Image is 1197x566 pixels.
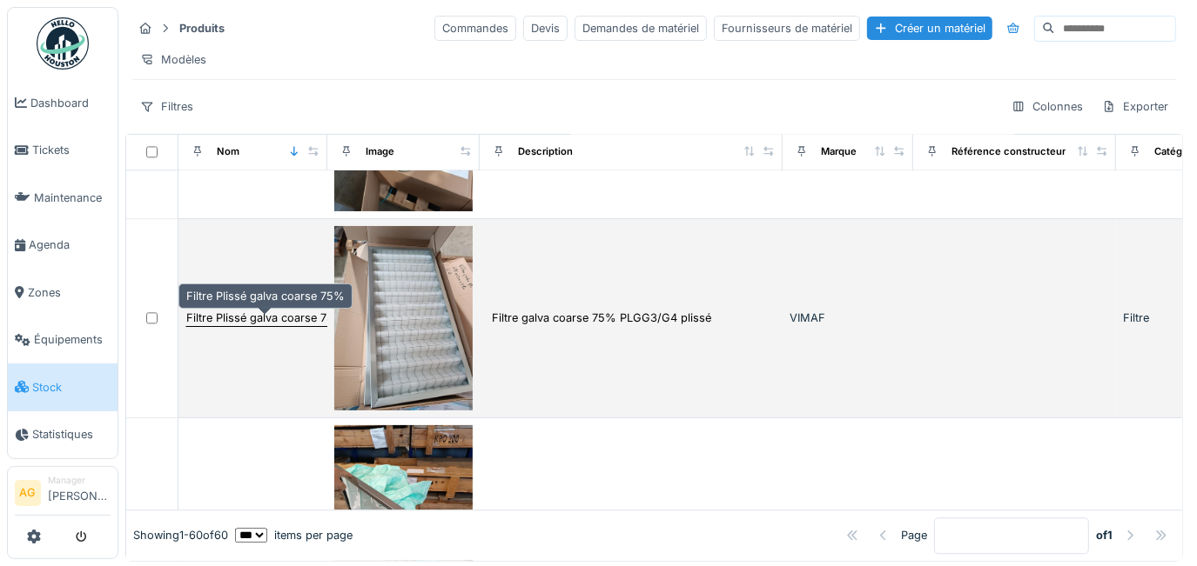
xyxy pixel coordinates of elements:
[8,411,118,459] a: Statistiques
[901,527,927,543] div: Page
[34,190,111,206] span: Maintenance
[8,363,118,411] a: Stock
[28,284,111,301] span: Zones
[15,474,111,516] a: AG Manager[PERSON_NAME]
[32,426,111,443] span: Statistiques
[235,527,353,543] div: items per page
[8,222,118,270] a: Agenda
[29,236,111,253] span: Agenda
[8,269,118,316] a: Zones
[8,316,118,364] a: Équipements
[952,144,1066,159] div: Référence constructeur
[523,16,568,41] div: Devis
[1004,94,1091,119] div: Colonnes
[32,142,111,158] span: Tickets
[575,16,707,41] div: Demandes de matériel
[714,16,860,41] div: Fournisseurs de matériel
[1096,527,1113,543] strong: of 1
[34,331,111,348] span: Équipements
[186,310,345,326] div: Filtre Plissé galva coarse 75%
[172,20,232,37] strong: Produits
[366,144,394,159] div: Image
[48,474,111,511] li: [PERSON_NAME]
[867,17,992,40] div: Créer un matériel
[434,16,516,41] div: Commandes
[8,79,118,127] a: Dashboard
[8,174,118,222] a: Maintenance
[48,474,111,487] div: Manager
[132,47,214,72] div: Modèles
[492,310,711,326] div: Filtre galva coarse 75% PLGG3/G4 plissé
[518,144,573,159] div: Description
[1094,94,1176,119] div: Exporter
[821,144,857,159] div: Marque
[8,127,118,175] a: Tickets
[15,480,41,506] li: AG
[132,94,201,119] div: Filtres
[37,17,89,70] img: Badge_color-CXgf-gQk.svg
[32,379,111,396] span: Stock
[790,310,906,326] div: VIMAF
[133,527,228,543] div: Showing 1 - 60 of 60
[217,144,239,159] div: Nom
[178,283,353,309] div: Filtre Plissé galva coarse 75%
[30,95,111,111] span: Dashboard
[334,226,473,410] img: Filtre Plissé galva coarse 75%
